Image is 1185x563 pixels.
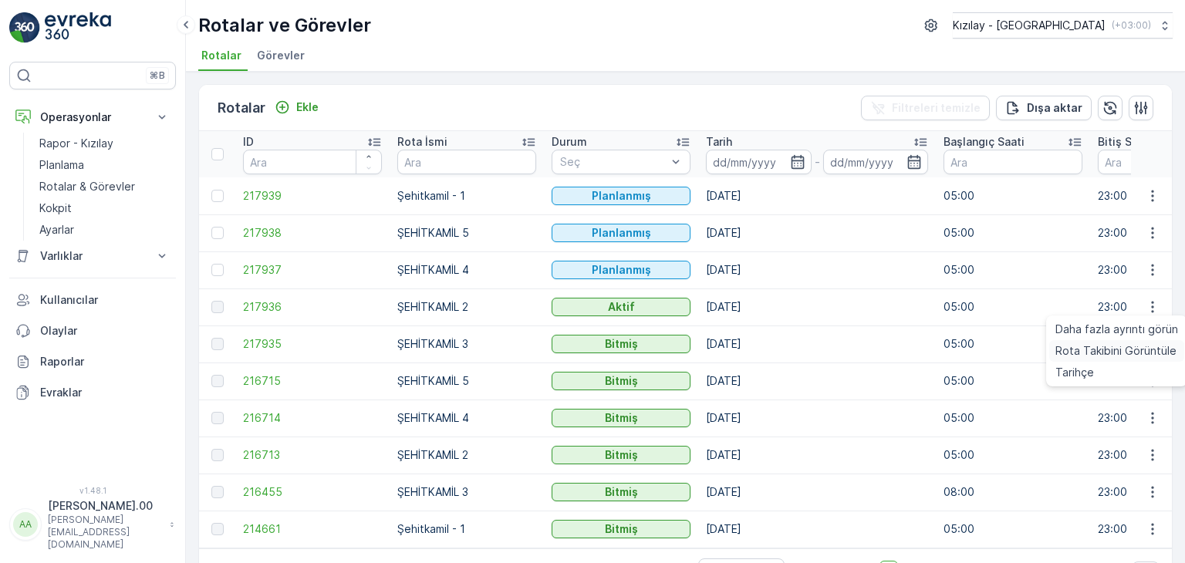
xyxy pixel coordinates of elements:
[552,187,690,205] button: Planlanmış
[211,264,224,276] div: Toggle Row Selected
[936,437,1090,474] td: 05:00
[390,288,544,325] td: ŞEHİTKAMİL 2
[39,136,113,151] p: Rapor - Kızılay
[592,188,651,204] p: Planlanmış
[211,301,224,313] div: Toggle Row Selected
[211,486,224,498] div: Toggle Row Selected
[1055,365,1094,380] span: Tarihçe
[40,110,145,125] p: Operasyonlar
[1055,343,1177,359] span: Rota Takibini Görüntüle
[698,177,936,214] td: [DATE]
[9,12,40,43] img: logo
[40,292,170,308] p: Kullanıcılar
[605,373,638,389] p: Bitmiş
[815,153,820,171] p: -
[13,512,38,537] div: AA
[552,335,690,353] button: Bitmiş
[243,299,382,315] span: 217936
[243,336,382,352] a: 217935
[40,354,170,369] p: Raporlar
[211,190,224,202] div: Toggle Row Selected
[243,225,382,241] a: 217938
[390,474,544,511] td: ŞEHİTKAMİL 3
[33,154,176,176] a: Planlama
[390,437,544,474] td: ŞEHİTKAMİL 2
[706,150,812,174] input: dd/mm/yyyy
[40,248,145,264] p: Varlıklar
[9,315,176,346] a: Olaylar
[40,385,170,400] p: Evraklar
[243,521,382,537] a: 214661
[1112,19,1151,32] p: ( +03:00 )
[243,447,382,463] a: 216713
[552,520,690,538] button: Bitmiş
[211,227,224,239] div: Toggle Row Selected
[39,222,74,238] p: Ayarlar
[1055,322,1178,337] span: Daha fazla ayrıntı görün
[243,484,382,500] a: 216455
[211,375,224,387] div: Toggle Row Selected
[1049,340,1184,362] a: Rota Takibini Görüntüle
[698,325,936,362] td: [DATE]
[33,197,176,219] a: Kokpit
[936,399,1090,437] td: 05:00
[33,176,176,197] a: Rotalar & Görevler
[936,288,1090,325] td: 05:00
[706,134,732,150] p: Tarih
[552,446,690,464] button: Bitmiş
[243,150,382,174] input: Ara
[211,412,224,424] div: Toggle Row Selected
[201,48,241,63] span: Rotalar
[944,150,1082,174] input: Ara
[48,514,162,551] p: [PERSON_NAME][EMAIL_ADDRESS][DOMAIN_NAME]
[936,474,1090,511] td: 08:00
[823,150,929,174] input: dd/mm/yyyy
[608,299,635,315] p: Aktif
[552,224,690,242] button: Planlanmış
[9,346,176,377] a: Raporlar
[698,362,936,399] td: [DATE]
[211,449,224,461] div: Toggle Row Selected
[892,100,981,116] p: Filtreleri temizle
[944,134,1025,150] p: Başlangıç Saati
[48,498,162,514] p: [PERSON_NAME].00
[243,134,254,150] p: ID
[257,48,305,63] span: Görevler
[936,251,1090,288] td: 05:00
[243,262,382,278] span: 217937
[211,523,224,535] div: Toggle Row Selected
[698,511,936,548] td: [DATE]
[996,96,1092,120] button: Dışa aktar
[698,474,936,511] td: [DATE]
[953,18,1106,33] p: Kızılay - [GEOGRAPHIC_DATA]
[1027,100,1082,116] p: Dışa aktar
[698,251,936,288] td: [DATE]
[397,134,447,150] p: Rota İsmi
[45,12,111,43] img: logo_light-DOdMpM7g.png
[552,134,587,150] p: Durum
[390,362,544,399] td: ŞEHİTKAMİL 5
[390,511,544,548] td: Şehitkamil - 1
[39,157,84,173] p: Planlama
[296,99,319,115] p: Ekle
[198,13,371,38] p: Rotalar ve Görevler
[592,262,651,278] p: Planlanmış
[953,12,1173,39] button: Kızılay - [GEOGRAPHIC_DATA](+03:00)
[268,98,325,116] button: Ekle
[390,399,544,437] td: ŞEHİTKAMİL 4
[33,219,176,241] a: Ayarlar
[9,241,176,271] button: Varlıklar
[698,399,936,437] td: [DATE]
[39,201,72,216] p: Kokpit
[936,214,1090,251] td: 05:00
[390,214,544,251] td: ŞEHİTKAMİL 5
[605,484,638,500] p: Bitmiş
[243,410,382,426] span: 216714
[243,373,382,389] a: 216715
[605,521,638,537] p: Bitmiş
[936,325,1090,362] td: 05:00
[9,498,176,551] button: AA[PERSON_NAME].00[PERSON_NAME][EMAIL_ADDRESS][DOMAIN_NAME]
